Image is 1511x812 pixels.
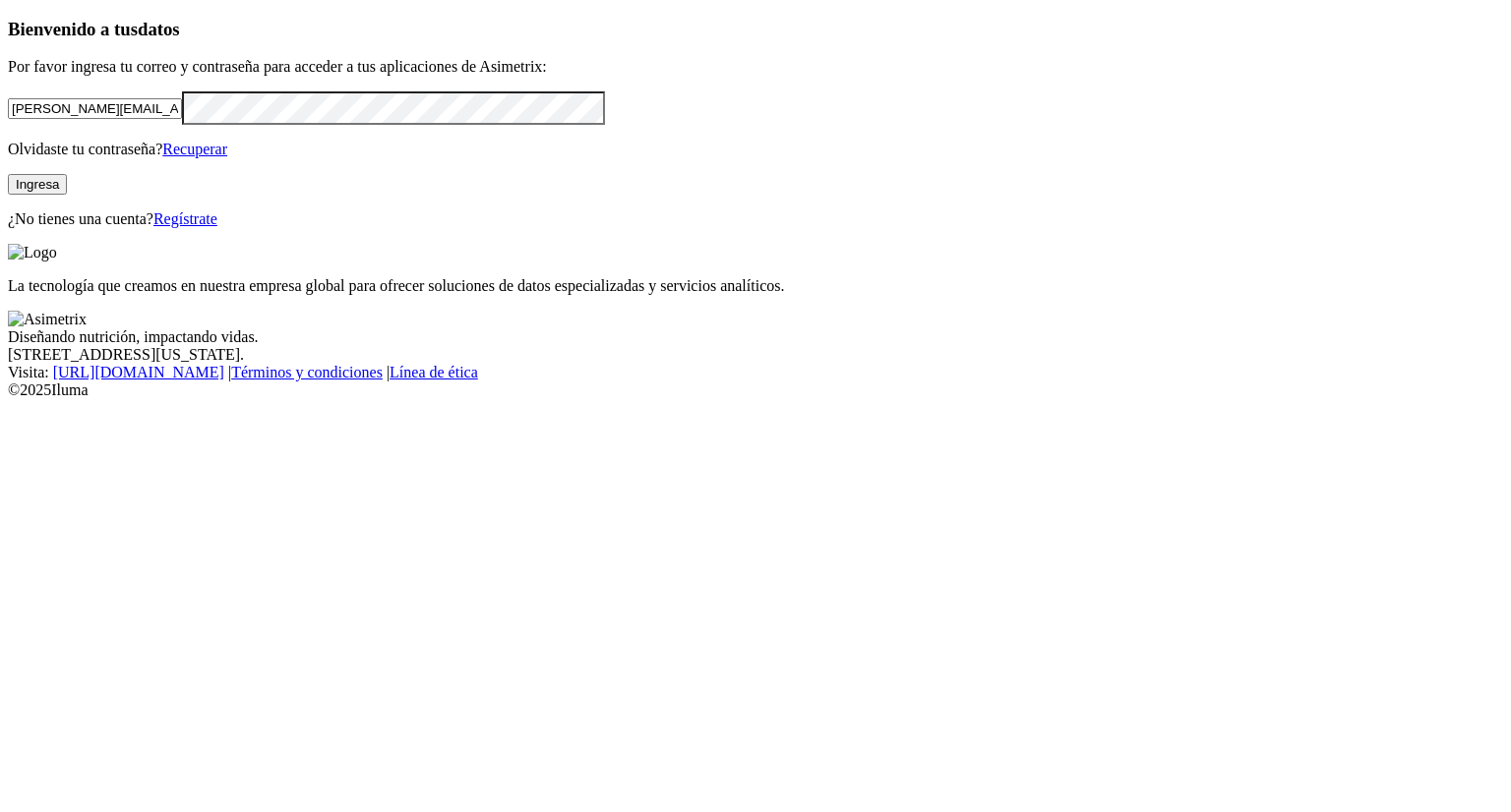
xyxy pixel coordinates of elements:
[8,244,57,261] img: Logo
[153,210,217,227] a: Regístrate
[8,381,1503,399] div: © 2025 Iluma
[231,364,383,380] a: Términos y condiciones
[8,364,1503,381] div: Visita : | |
[390,364,478,380] a: Línea de ética
[8,98,182,119] input: Tu correo
[8,328,1503,346] div: Diseñando nutrición, impactando vidas.
[8,311,87,328] img: Asimetrix
[8,346,1503,364] div: [STREET_ADDRESS][US_STATE].
[8,141,1503,158] p: Olvidaste tu contraseña?
[8,58,1503,76] p: Por favor ingresa tu correo y contraseña para acceder a tus aplicaciones de Asimetrix:
[8,19,1503,40] h3: Bienvenido a tus
[162,141,227,157] a: Recuperar
[138,19,180,39] span: datos
[8,210,1503,228] p: ¿No tienes una cuenta?
[8,174,67,195] button: Ingresa
[53,364,224,380] a: [URL][DOMAIN_NAME]
[8,277,1503,295] p: La tecnología que creamos en nuestra empresa global para ofrecer soluciones de datos especializad...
